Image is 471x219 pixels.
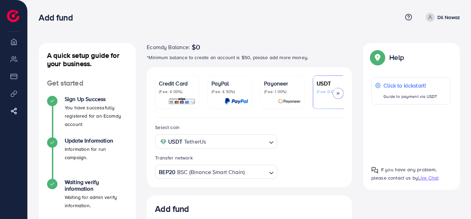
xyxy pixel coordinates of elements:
[211,79,248,88] p: PayPal
[423,13,460,22] a: Dil Nawaz
[155,154,193,161] label: Transfer network
[39,137,136,179] li: Update Information
[418,174,438,181] span: Live Chat
[371,51,384,64] img: Popup guide
[65,179,127,192] h4: Waiting verify information
[177,167,245,177] span: BSC (Binance Smart Chain)
[155,204,189,214] h3: Add fund
[65,193,127,210] p: Waiting for admin verify information.
[155,134,277,148] div: Search for option
[168,137,182,147] strong: USDT
[159,89,196,94] p: (Fee: 4.00%)
[39,12,78,22] h3: Add fund
[155,124,180,131] label: Select coin
[159,167,175,177] strong: BEP20
[65,103,127,128] p: You have successfully registered for an Ecomdy account
[147,43,190,51] span: Ecomdy Balance:
[65,96,127,102] h4: Sign Up Success
[192,43,200,51] span: $0
[383,92,437,101] p: Guide to payment via USDT
[184,137,206,147] span: TetherUs
[437,13,460,21] p: Dil Nawaz
[7,10,19,22] img: logo
[39,96,136,137] li: Sign Up Success
[317,89,353,94] p: (Fee: 0.00%)
[160,139,166,145] img: coin
[168,97,196,105] img: card
[371,166,437,181] span: If you have any problem, please contact us by
[225,97,248,105] img: card
[371,167,378,174] img: Popup guide
[278,97,301,105] img: card
[389,53,404,62] p: Help
[442,188,466,214] iframe: Chat
[264,89,301,94] p: (Fee: 1.00%)
[39,79,136,88] h4: Get started
[155,165,277,179] div: Search for option
[159,79,196,88] p: Credit Card
[317,79,353,88] p: USDT
[65,145,127,162] p: Information for run campaign.
[65,137,127,144] h4: Update Information
[264,79,301,88] p: Payoneer
[211,89,248,94] p: (Fee: 4.50%)
[383,81,437,90] p: Click to kickstart!
[208,136,266,147] input: Search for option
[245,167,266,177] input: Search for option
[39,51,136,68] h4: A quick setup guide for your business.
[147,53,352,62] p: *Minimum balance to create an account is $50, please add more money.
